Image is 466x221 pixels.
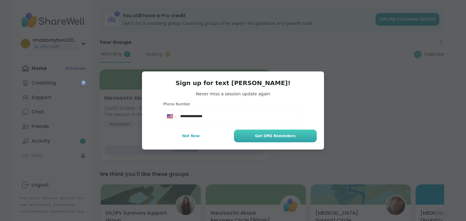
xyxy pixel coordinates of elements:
[163,102,303,107] h3: Phone Number
[149,91,317,97] span: Never miss a session update again
[255,133,295,139] span: Get SMS Reminders
[234,130,317,142] button: Get SMS Reminders
[182,133,200,139] span: Not Now
[149,79,317,87] h3: Sign up for text [PERSON_NAME]!
[81,80,86,85] iframe: Spotlight
[149,130,233,142] button: Not Now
